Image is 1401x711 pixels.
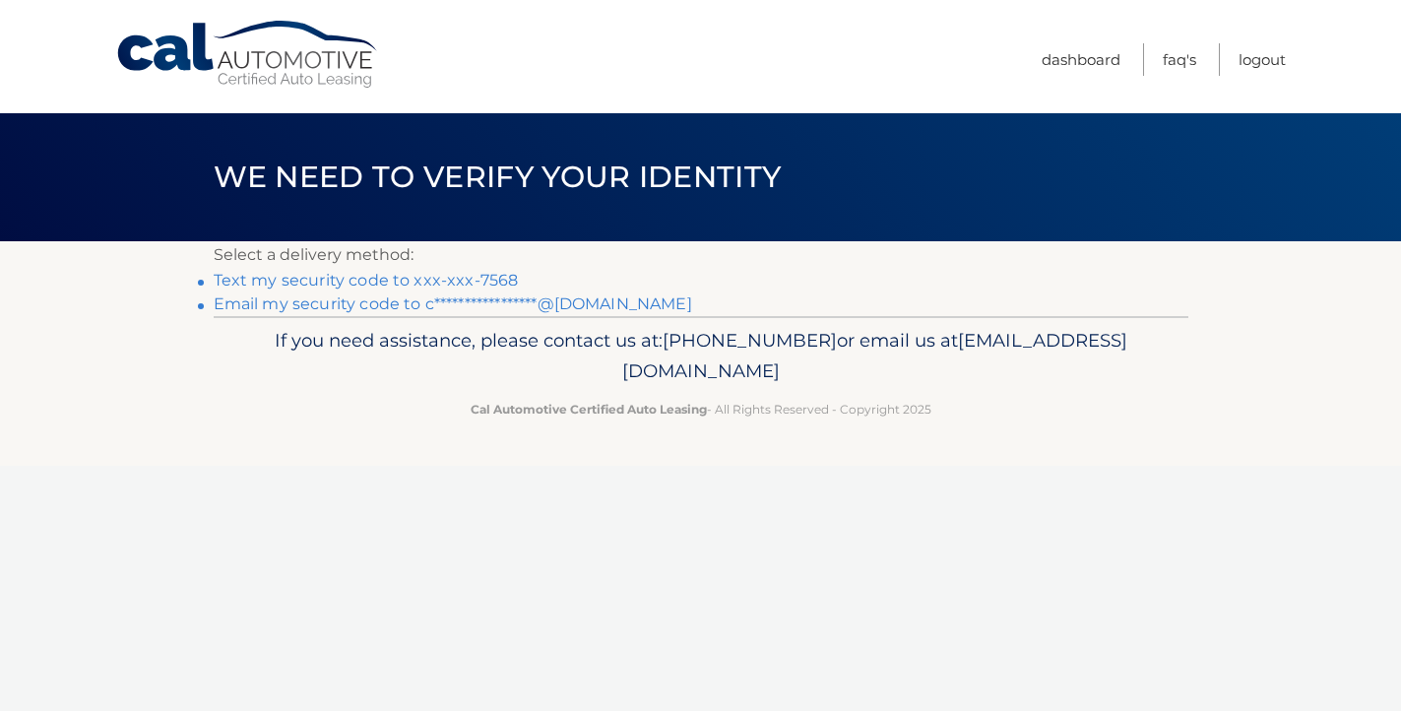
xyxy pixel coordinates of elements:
[226,325,1176,388] p: If you need assistance, please contact us at: or email us at
[471,402,707,417] strong: Cal Automotive Certified Auto Leasing
[1239,43,1286,76] a: Logout
[663,329,837,352] span: [PHONE_NUMBER]
[214,241,1188,269] p: Select a delivery method:
[214,159,782,195] span: We need to verify your identity
[115,20,381,90] a: Cal Automotive
[1163,43,1196,76] a: FAQ's
[214,271,519,290] a: Text my security code to xxx-xxx-7568
[226,399,1176,420] p: - All Rights Reserved - Copyright 2025
[1042,43,1120,76] a: Dashboard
